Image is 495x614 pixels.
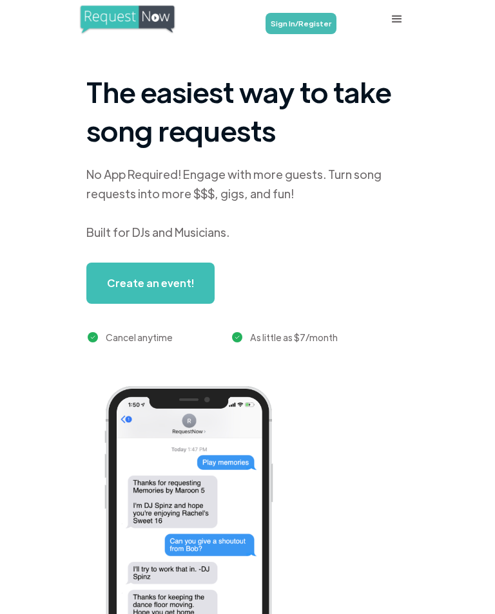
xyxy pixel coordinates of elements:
[86,165,409,242] div: No App Required! Engage with more guests. Turn song requests into more $$$, gigs, and fun! Built ...
[250,330,338,345] div: As little as $7/month
[106,330,173,345] div: Cancel anytime
[79,4,195,35] a: home
[266,13,336,34] a: Sign In/Register
[86,263,215,304] a: Create an event!
[88,332,99,343] img: green checkmark
[232,332,243,343] img: green checkmark
[86,72,409,149] h1: The easiest way to take song requests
